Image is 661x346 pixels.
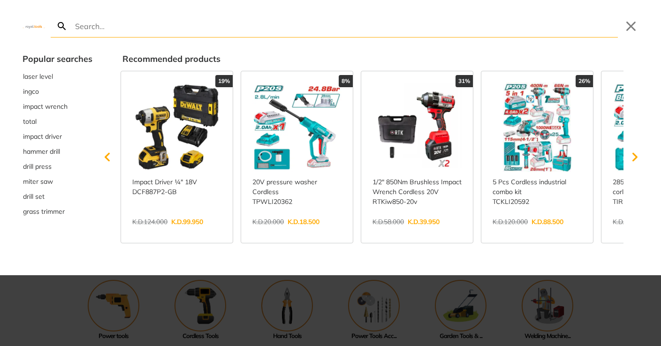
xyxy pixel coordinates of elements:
[23,189,92,204] button: Select suggestion: drill set
[23,53,92,65] div: Popular searches
[23,159,92,174] button: Select suggestion: drill press
[23,129,92,144] button: Select suggestion: impact driver
[23,192,45,202] span: drill set
[23,114,92,129] button: Select suggestion: total
[98,148,117,166] svg: Scroll left
[23,204,92,219] div: Suggestion: grass trimmer
[23,162,52,172] span: drill press
[23,87,39,97] span: ingco
[23,189,92,204] div: Suggestion: drill set
[23,159,92,174] div: Suggestion: drill press
[623,19,638,34] button: Close
[56,21,68,32] svg: Search
[23,177,53,187] span: miter saw
[73,15,618,37] input: Search…
[23,72,53,82] span: laser level
[339,75,353,87] div: 8%
[23,114,92,129] div: Suggestion: total
[215,75,233,87] div: 19%
[23,24,45,28] img: Close
[23,147,60,157] span: hammer drill
[625,148,644,166] svg: Scroll right
[23,102,68,112] span: impact wrench
[23,99,92,114] div: Suggestion: impact wrench
[23,129,92,144] div: Suggestion: impact driver
[23,69,92,84] div: Suggestion: laser level
[576,75,593,87] div: 26%
[23,132,62,142] span: impact driver
[23,84,92,99] button: Select suggestion: ingco
[23,144,92,159] button: Select suggestion: hammer drill
[23,84,92,99] div: Suggestion: ingco
[122,53,638,65] div: Recommended products
[23,204,92,219] button: Select suggestion: grass trimmer
[23,99,92,114] button: Select suggestion: impact wrench
[456,75,473,87] div: 31%
[23,174,92,189] button: Select suggestion: miter saw
[23,69,92,84] button: Select suggestion: laser level
[23,144,92,159] div: Suggestion: hammer drill
[23,207,65,217] span: grass trimmer
[23,117,37,127] span: total
[23,174,92,189] div: Suggestion: miter saw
